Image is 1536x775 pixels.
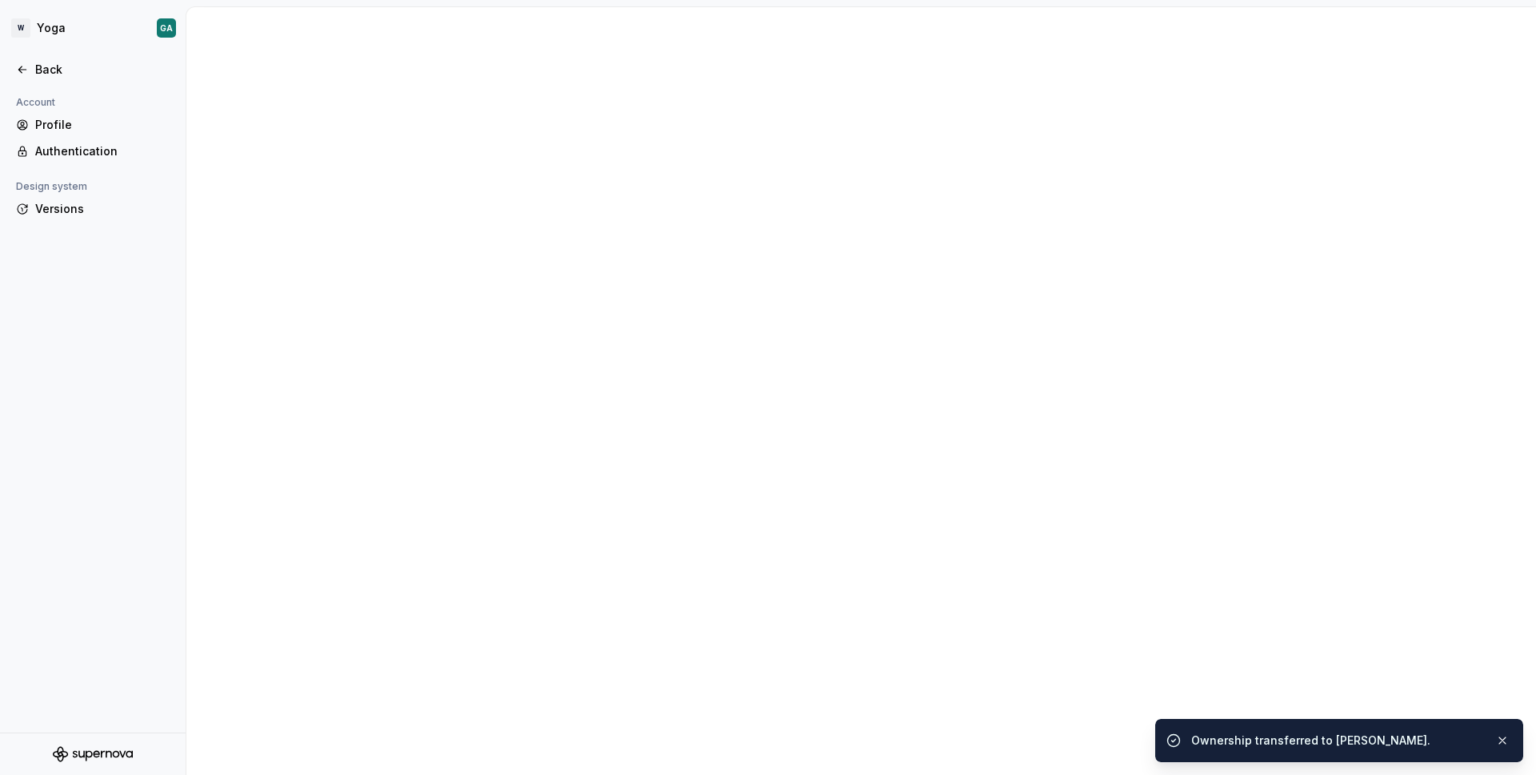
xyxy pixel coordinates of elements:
div: Design system [10,177,94,196]
div: GA [160,22,173,34]
svg: Supernova Logo [53,746,133,762]
a: Authentication [10,139,176,164]
div: Authentication [35,143,170,159]
div: Account [10,93,62,112]
div: Profile [35,117,170,133]
button: WYogaGA [3,10,182,46]
a: Back [10,57,176,82]
div: Yoga [37,20,66,36]
div: Ownership transferred to [PERSON_NAME]. [1191,733,1482,749]
a: Profile [10,112,176,138]
div: Back [35,62,170,78]
a: Versions [10,196,176,222]
div: W [11,18,30,38]
div: Versions [35,201,170,217]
